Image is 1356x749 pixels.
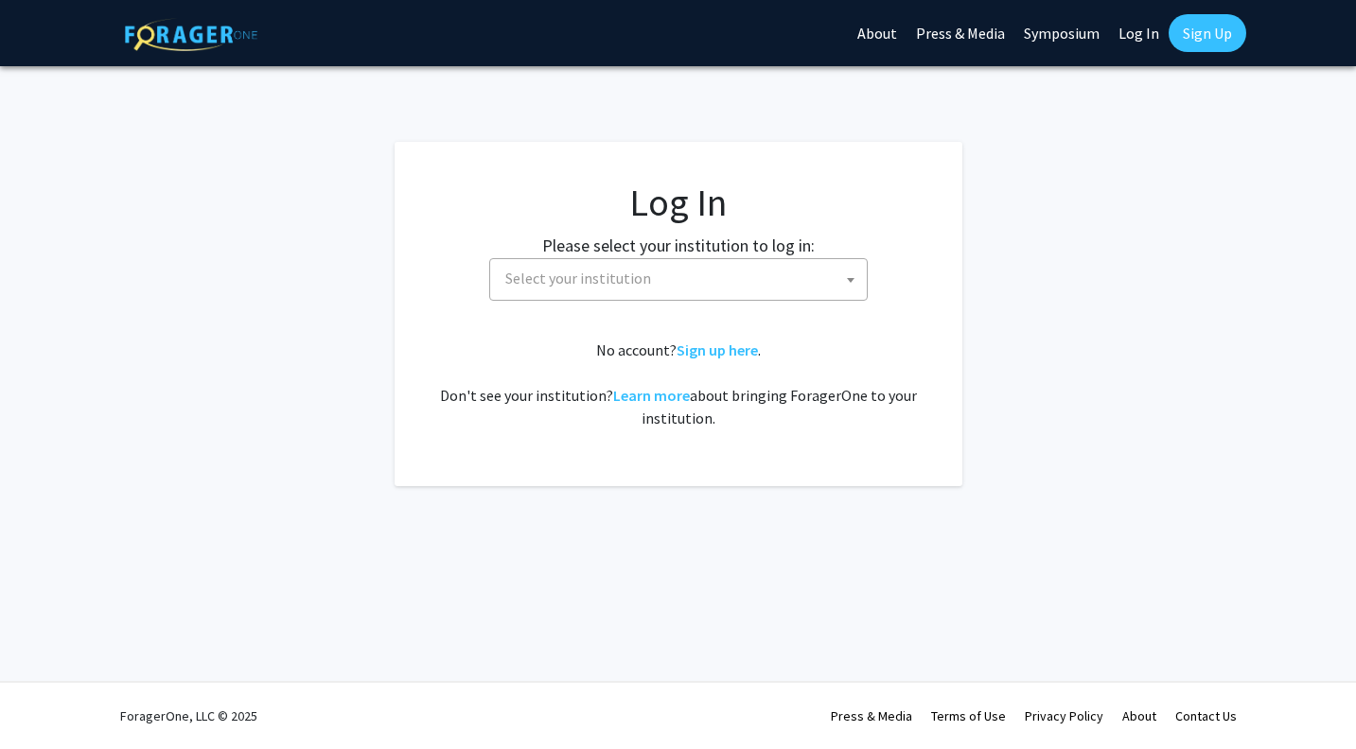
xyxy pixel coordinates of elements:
div: ForagerOne, LLC © 2025 [120,683,257,749]
h1: Log In [432,180,925,225]
a: Sign up here [677,340,758,359]
a: Learn more about bringing ForagerOne to your institution [613,386,690,405]
span: Select your institution [505,269,651,287]
a: Contact Us [1175,707,1237,724]
a: Terms of Use [931,707,1006,724]
span: Select your institution [498,259,867,298]
a: Press & Media [831,707,912,724]
a: Privacy Policy [1025,707,1103,724]
span: Select your institution [489,258,868,301]
img: ForagerOne Logo [125,18,257,51]
a: About [1122,707,1156,724]
a: Sign Up [1169,14,1246,52]
label: Please select your institution to log in: [542,233,815,258]
div: No account? . Don't see your institution? about bringing ForagerOne to your institution. [432,339,925,429]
